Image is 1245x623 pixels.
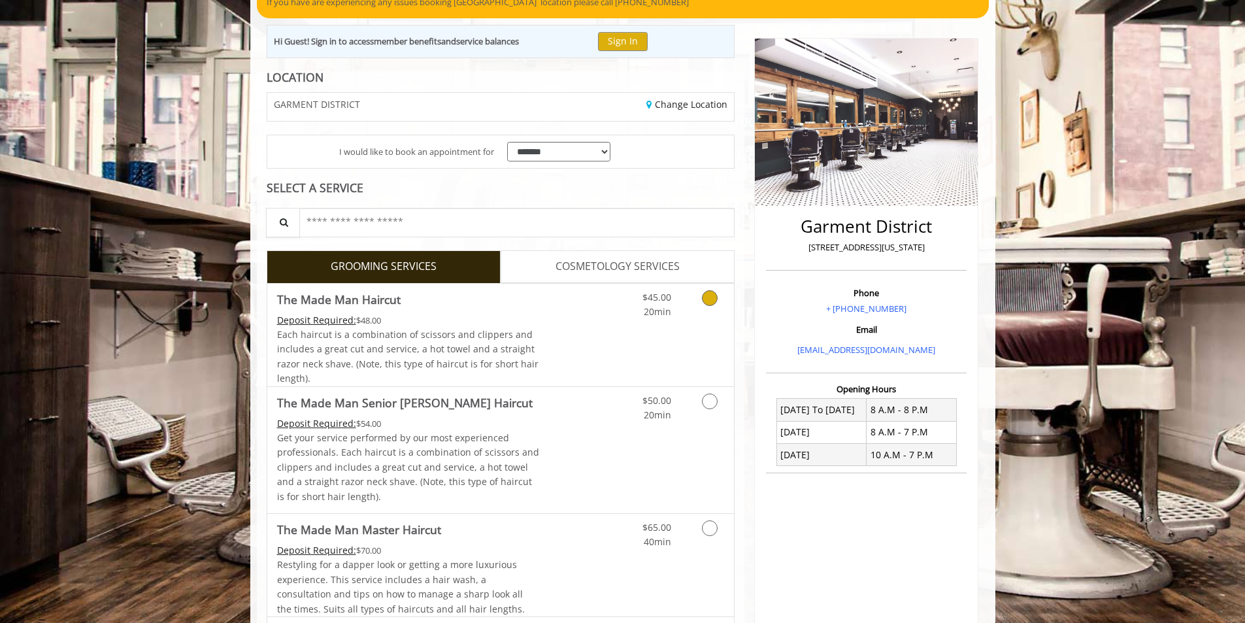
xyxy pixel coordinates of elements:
button: Sign In [598,32,648,51]
td: 10 A.M - 7 P.M [867,444,957,466]
h3: Opening Hours [766,384,967,394]
td: 8 A.M - 7 P.M [867,421,957,443]
b: The Made Man Haircut [277,290,401,309]
span: Restyling for a dapper look or getting a more luxurious experience. This service includes a hair ... [277,558,525,615]
p: [STREET_ADDRESS][US_STATE] [769,241,963,254]
b: LOCATION [267,69,324,85]
span: Each haircut is a combination of scissors and clippers and includes a great cut and service, a ho... [277,328,539,384]
td: [DATE] To [DATE] [776,399,867,421]
a: Change Location [646,98,727,110]
span: $50.00 [642,394,671,407]
button: Service Search [266,208,300,237]
h2: Garment District [769,217,963,236]
span: COSMETOLOGY SERVICES [556,258,680,275]
span: 20min [644,409,671,421]
div: $48.00 [277,313,540,328]
a: + [PHONE_NUMBER] [826,303,906,314]
td: [DATE] [776,444,867,466]
b: member benefits [374,35,441,47]
b: The Made Man Senior [PERSON_NAME] Haircut [277,394,533,412]
span: 20min [644,305,671,318]
b: The Made Man Master Haircut [277,520,441,539]
td: 8 A.M - 8 P.M [867,399,957,421]
div: $54.00 [277,416,540,431]
div: Hi Guest! Sign in to access and [274,35,519,48]
div: SELECT A SERVICE [267,182,735,194]
span: GARMENT DISTRICT [274,99,360,109]
a: [EMAIL_ADDRESS][DOMAIN_NAME] [797,344,935,356]
span: GROOMING SERVICES [331,258,437,275]
div: $70.00 [277,543,540,558]
span: 40min [644,535,671,548]
p: Get your service performed by our most experienced professionals. Each haircut is a combination o... [277,431,540,504]
span: $65.00 [642,521,671,533]
b: service balances [456,35,519,47]
span: This service needs some Advance to be paid before we block your appointment [277,544,356,556]
h3: Phone [769,288,963,297]
span: I would like to book an appointment for [339,145,494,159]
span: This service needs some Advance to be paid before we block your appointment [277,417,356,429]
td: [DATE] [776,421,867,443]
span: This service needs some Advance to be paid before we block your appointment [277,314,356,326]
span: $45.00 [642,291,671,303]
h3: Email [769,325,963,334]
